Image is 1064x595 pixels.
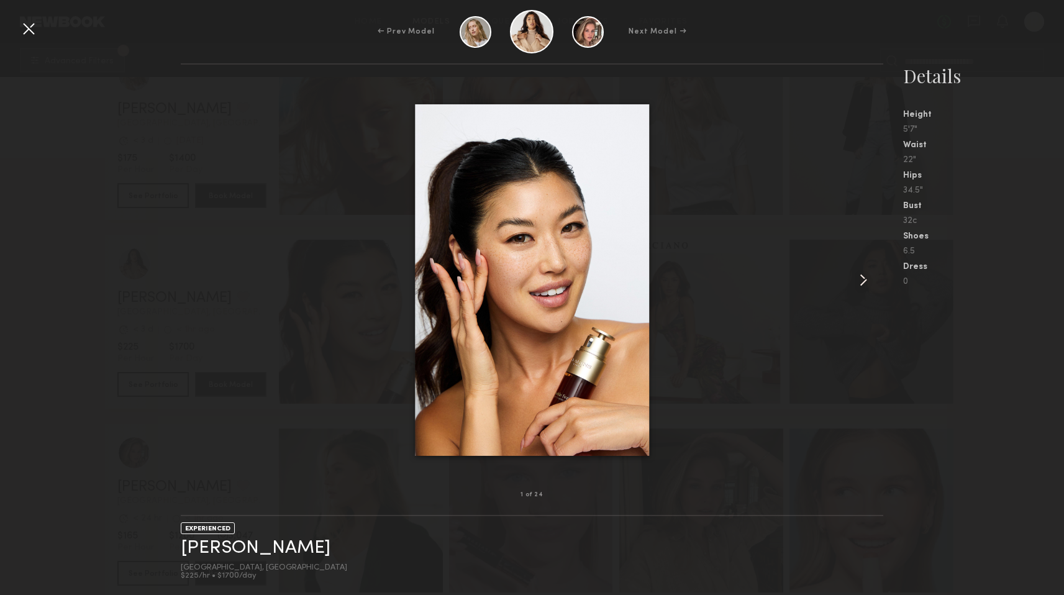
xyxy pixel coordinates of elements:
[903,125,1064,134] div: 5'7"
[903,232,1064,241] div: Shoes
[903,263,1064,271] div: Dress
[903,278,1064,286] div: 0
[181,522,235,534] div: EXPERIENCED
[903,156,1064,165] div: 22"
[903,217,1064,225] div: 32c
[903,63,1064,88] div: Details
[181,564,347,572] div: [GEOGRAPHIC_DATA], [GEOGRAPHIC_DATA]
[181,538,330,558] a: [PERSON_NAME]
[903,186,1064,195] div: 34.5"
[903,247,1064,256] div: 6.5
[181,572,347,580] div: $225/hr • $1700/day
[903,141,1064,150] div: Waist
[903,171,1064,180] div: Hips
[378,26,435,37] div: ← Prev Model
[903,202,1064,211] div: Bust
[903,111,1064,119] div: Height
[521,492,543,498] div: 1 of 24
[629,26,686,37] div: Next Model →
